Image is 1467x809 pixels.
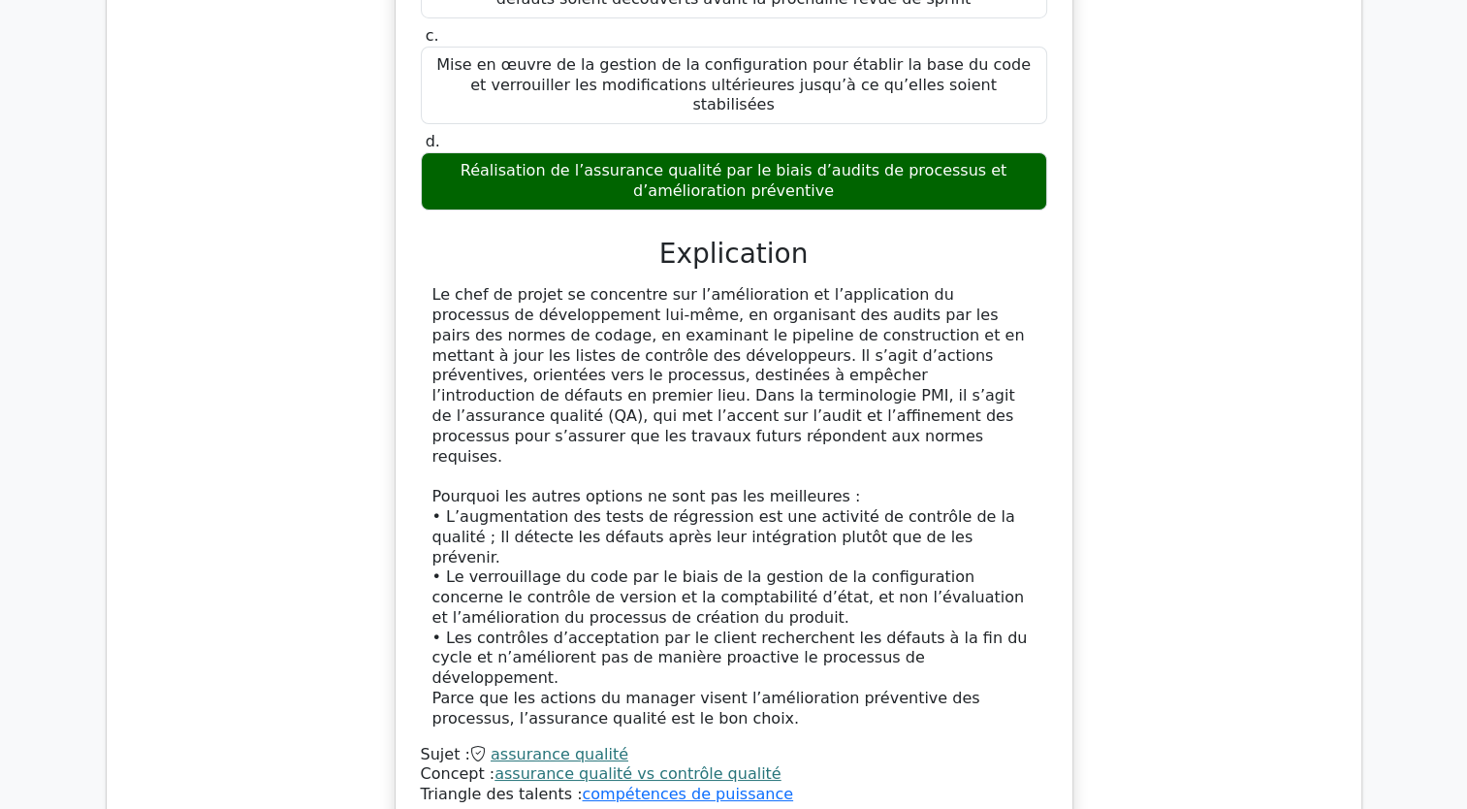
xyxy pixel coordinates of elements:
span: d. [426,132,440,150]
div: Le chef de projet se concentre sur l’amélioration et l’application du processus de développement ... [432,285,1036,729]
div: Réalisation de l’assurance qualité par le biais d’audits de processus et d’amélioration préventive [421,152,1047,210]
span: c. [426,26,439,45]
a: assurance qualité vs contrôle qualité [494,764,781,783]
a: compétences de puissance [582,785,793,803]
font: Concept : [421,764,781,783]
div: Mise en œuvre de la gestion de la configuration pour établir la base du code et verrouiller les m... [421,47,1047,124]
a: assurance qualité [491,745,628,763]
h3: Explication [432,238,1036,271]
font: Triangle des talents : [421,785,794,803]
font: Sujet : [421,745,628,763]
